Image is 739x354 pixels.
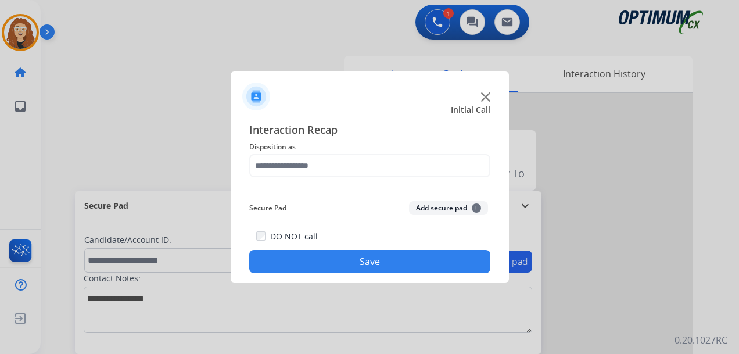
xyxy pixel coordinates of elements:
[409,201,488,215] button: Add secure pad+
[675,333,727,347] p: 0.20.1027RC
[249,140,490,154] span: Disposition as
[472,203,481,213] span: +
[242,83,270,110] img: contactIcon
[249,250,490,273] button: Save
[249,201,286,215] span: Secure Pad
[451,104,490,116] span: Initial Call
[249,121,490,140] span: Interaction Recap
[270,231,318,242] label: DO NOT call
